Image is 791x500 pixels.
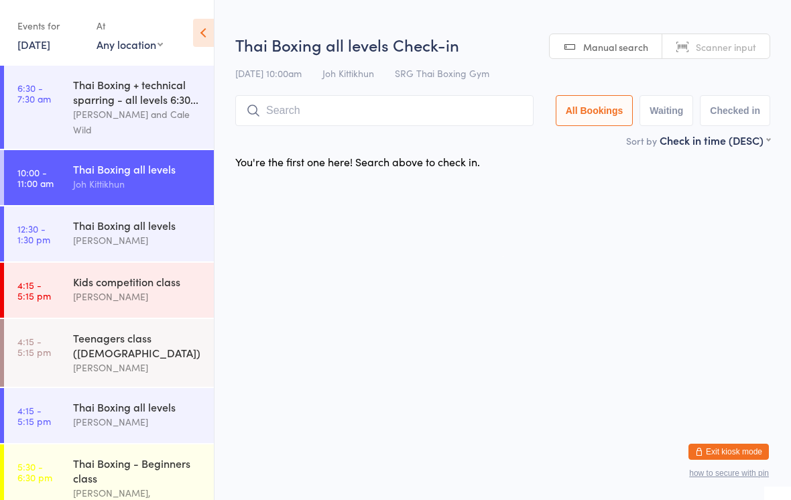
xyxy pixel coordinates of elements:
[17,37,50,52] a: [DATE]
[73,77,202,107] div: Thai Boxing + technical sparring - all levels 6:30...
[235,154,480,169] div: You're the first one here! Search above to check in.
[235,66,302,80] span: [DATE] 10:00am
[235,95,534,126] input: Search
[4,319,214,387] a: 4:15 -5:15 pmTeenagers class ([DEMOGRAPHIC_DATA])[PERSON_NAME]
[73,162,202,176] div: Thai Boxing all levels
[4,388,214,443] a: 4:15 -5:15 pmThai Boxing all levels[PERSON_NAME]
[17,279,51,301] time: 4:15 - 5:15 pm
[73,274,202,289] div: Kids competition class
[17,15,83,37] div: Events for
[4,150,214,205] a: 10:00 -11:00 amThai Boxing all levelsJoh Kittikhun
[4,66,214,149] a: 6:30 -7:30 amThai Boxing + technical sparring - all levels 6:30...[PERSON_NAME] and Cale Wild
[689,468,769,478] button: how to secure with pin
[17,82,51,104] time: 6:30 - 7:30 am
[17,461,52,483] time: 5:30 - 6:30 pm
[17,167,54,188] time: 10:00 - 11:00 am
[73,330,202,360] div: Teenagers class ([DEMOGRAPHIC_DATA])
[73,360,202,375] div: [PERSON_NAME]
[235,34,770,56] h2: Thai Boxing all levels Check-in
[73,289,202,304] div: [PERSON_NAME]
[73,176,202,192] div: Joh Kittikhun
[626,134,657,147] label: Sort by
[688,444,769,460] button: Exit kiosk mode
[660,133,770,147] div: Check in time (DESC)
[696,40,756,54] span: Scanner input
[73,218,202,233] div: Thai Boxing all levels
[17,405,51,426] time: 4:15 - 5:15 pm
[97,37,163,52] div: Any location
[17,336,51,357] time: 4:15 - 5:15 pm
[4,206,214,261] a: 12:30 -1:30 pmThai Boxing all levels[PERSON_NAME]
[700,95,770,126] button: Checked in
[322,66,374,80] span: Joh Kittikhun
[640,95,693,126] button: Waiting
[73,456,202,485] div: Thai Boxing - Beginners class
[556,95,633,126] button: All Bookings
[73,107,202,137] div: [PERSON_NAME] and Cale Wild
[73,399,202,414] div: Thai Boxing all levels
[73,414,202,430] div: [PERSON_NAME]
[17,223,50,245] time: 12:30 - 1:30 pm
[97,15,163,37] div: At
[4,263,214,318] a: 4:15 -5:15 pmKids competition class[PERSON_NAME]
[583,40,648,54] span: Manual search
[395,66,489,80] span: SRG Thai Boxing Gym
[73,233,202,248] div: [PERSON_NAME]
